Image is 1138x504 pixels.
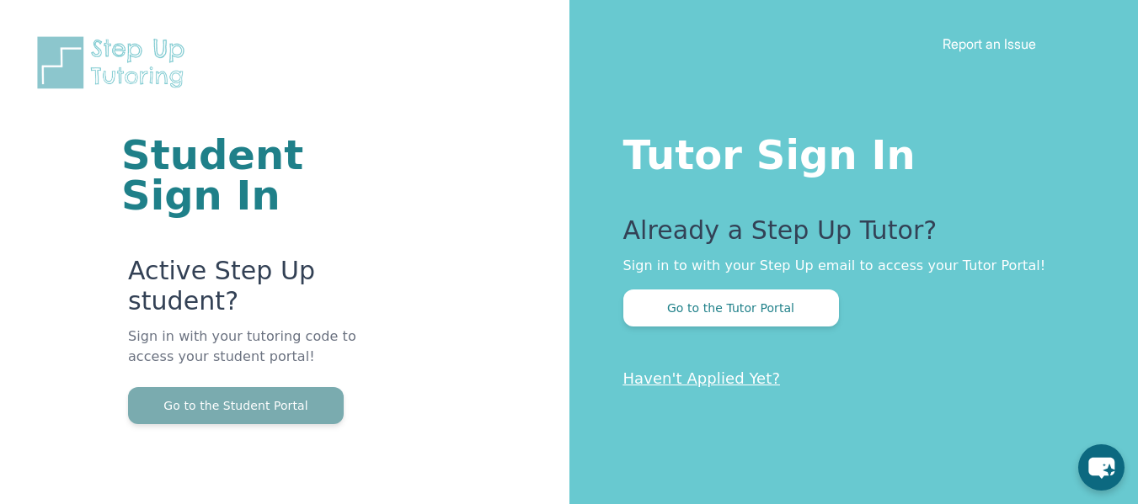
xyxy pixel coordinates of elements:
p: Sign in to with your Step Up email to access your Tutor Portal! [623,256,1071,276]
a: Report an Issue [943,35,1036,52]
h1: Student Sign In [121,135,367,215]
a: Go to the Tutor Portal [623,300,839,316]
h1: Tutor Sign In [623,128,1071,175]
img: Step Up Tutoring horizontal logo [34,34,195,92]
p: Active Step Up student? [128,256,367,326]
p: Sign in with your tutoring code to access your student portal! [128,326,367,387]
a: Haven't Applied Yet? [623,369,781,387]
button: Go to the Student Portal [128,387,344,424]
button: Go to the Tutor Portal [623,289,839,326]
button: chat-button [1078,444,1125,491]
p: Already a Step Up Tutor? [623,215,1071,256]
a: Go to the Student Portal [128,397,344,413]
